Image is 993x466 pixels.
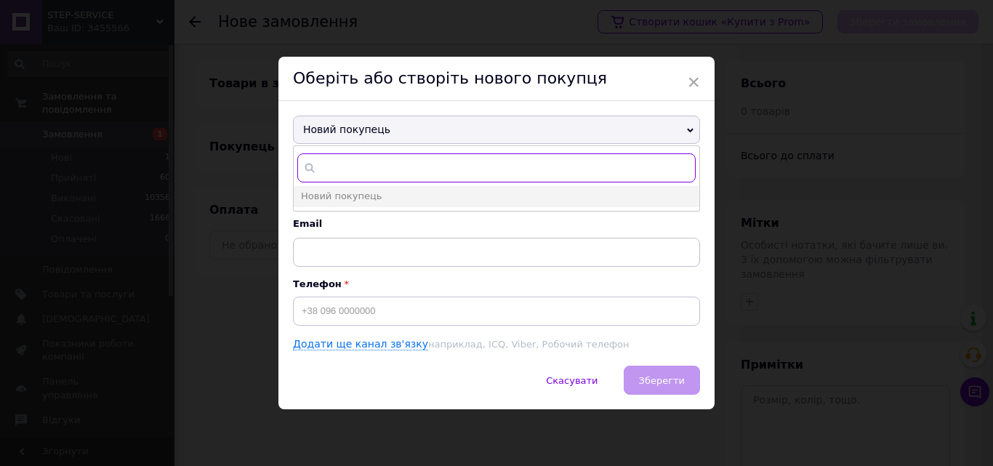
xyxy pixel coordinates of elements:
[687,70,700,95] span: ×
[293,116,700,145] span: Новий покупець
[531,366,613,395] button: Скасувати
[293,338,428,350] a: Додати ще канал зв'язку
[428,339,629,350] span: наприклад, ICQ, Viber, Робочий телефон
[293,297,700,326] input: +38 096 0000000
[301,190,382,201] span: Новий покупець
[293,217,700,230] span: Email
[293,278,700,289] p: Телефон
[546,375,598,386] span: Скасувати
[278,57,715,101] div: Оберіть або створіть нового покупця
